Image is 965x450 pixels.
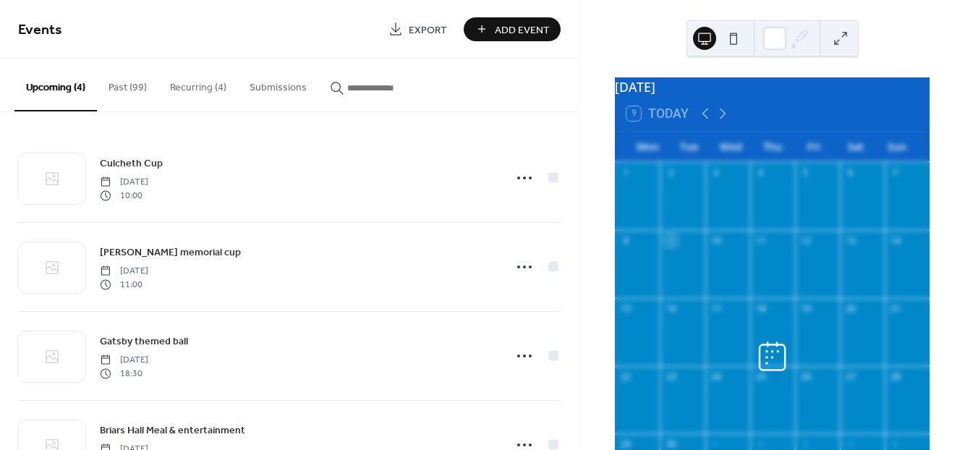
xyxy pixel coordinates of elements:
span: [DATE] [100,176,148,189]
span: Add Event [495,22,550,38]
a: [PERSON_NAME] memorial cup [100,244,241,260]
div: 19 [799,302,812,315]
a: Export [378,17,458,41]
div: 13 [844,234,856,247]
div: 17 [710,302,722,315]
div: 15 [620,302,632,315]
a: Gatsby themed ball [100,333,188,349]
div: 10 [710,234,722,247]
span: Briars Hall Meal & entertainment [100,423,245,438]
div: Sat [835,132,877,161]
div: 2 [665,166,677,179]
div: 5 [799,166,812,179]
span: 11:00 [100,278,148,291]
span: 18:30 [100,367,148,380]
div: 8 [620,234,632,247]
div: 4 [754,166,767,179]
span: Events [18,16,62,44]
button: Upcoming (4) [14,59,97,111]
div: 22 [620,370,632,383]
div: 11 [754,234,767,247]
div: 21 [889,302,901,315]
span: [DATE] [100,354,148,367]
span: [DATE] [100,265,148,278]
a: Briars Hall Meal & entertainment [100,422,245,438]
button: Past (99) [97,59,158,110]
button: Recurring (4) [158,59,238,110]
div: Tue [668,132,710,161]
div: 27 [844,370,856,383]
div: 24 [710,370,722,383]
div: 6 [844,166,856,179]
div: 18 [754,302,767,315]
div: 28 [889,370,901,383]
div: Sun [876,132,918,161]
div: 23 [665,370,677,383]
button: Add Event [464,17,561,41]
span: Culcheth Cup [100,156,163,171]
div: Wed [710,132,752,161]
div: 12 [799,234,812,247]
div: 20 [844,302,856,315]
div: 9 [665,234,677,247]
div: 16 [665,302,677,315]
div: Fri [793,132,835,161]
span: 10:00 [100,189,148,202]
div: 25 [754,370,767,383]
div: 26 [799,370,812,383]
a: Culcheth Cup [100,155,163,171]
div: 3 [710,166,722,179]
div: 1 [620,166,632,179]
div: [DATE] [615,77,930,96]
span: Gatsby themed ball [100,334,188,349]
div: 14 [889,234,901,247]
span: Export [409,22,447,38]
button: Submissions [238,59,318,110]
span: [PERSON_NAME] memorial cup [100,245,241,260]
div: Mon [626,132,668,161]
div: Thu [752,132,794,161]
div: 7 [889,166,901,179]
